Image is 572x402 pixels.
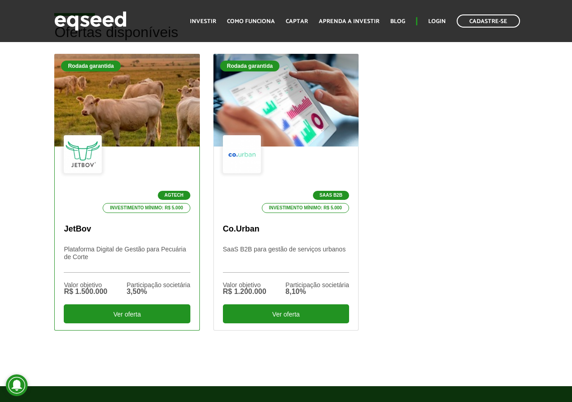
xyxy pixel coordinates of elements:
[285,288,349,295] div: 8,10%
[223,282,266,288] div: Valor objetivo
[127,288,190,295] div: 3,50%
[127,282,190,288] div: Participação societária
[103,203,190,213] p: Investimento mínimo: R$ 5.000
[428,19,446,24] a: Login
[223,246,349,273] p: SaaS B2B para gestão de serviços urbanos
[190,19,216,24] a: Investir
[54,9,127,33] img: EqSeed
[286,19,308,24] a: Captar
[158,191,190,200] p: Agtech
[220,61,279,71] div: Rodada garantida
[54,54,199,331] a: Rodada garantida Agtech Investimento mínimo: R$ 5.000 JetBov Plataforma Digital de Gestão para Pe...
[262,203,350,213] p: Investimento mínimo: R$ 5.000
[64,282,107,288] div: Valor objetivo
[64,304,190,323] div: Ver oferta
[64,288,107,295] div: R$ 1.500.000
[319,19,379,24] a: Aprenda a investir
[213,54,359,331] a: Rodada garantida SaaS B2B Investimento mínimo: R$ 5.000 Co.Urban SaaS B2B para gestão de serviços...
[223,224,349,234] p: Co.Urban
[64,246,190,273] p: Plataforma Digital de Gestão para Pecuária de Corte
[61,61,120,71] div: Rodada garantida
[223,304,349,323] div: Ver oferta
[223,288,266,295] div: R$ 1.200.000
[390,19,405,24] a: Blog
[313,191,350,200] p: SaaS B2B
[457,14,520,28] a: Cadastre-se
[285,282,349,288] div: Participação societária
[64,224,190,234] p: JetBov
[227,19,275,24] a: Como funciona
